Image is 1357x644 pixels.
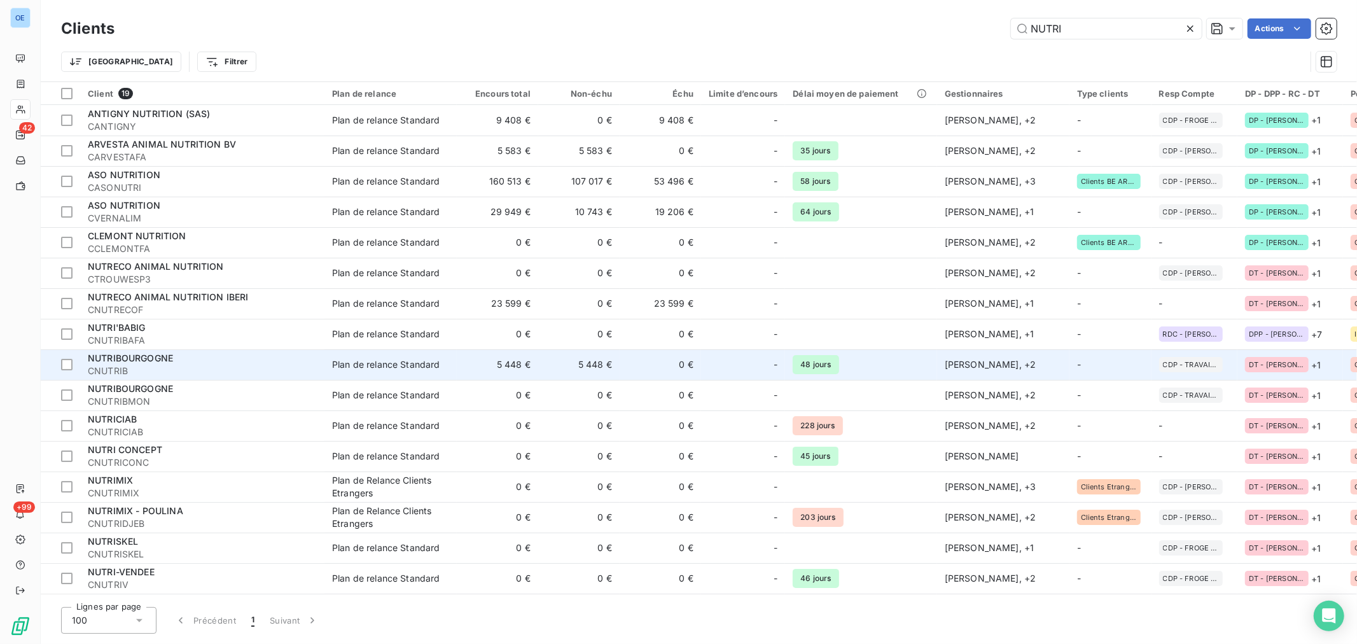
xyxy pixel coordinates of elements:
[332,358,440,371] div: Plan de relance Standard
[793,202,839,221] span: 64 jours
[793,569,839,588] span: 46 jours
[1081,514,1137,521] span: Clients Etrangers
[774,175,777,188] span: -
[1077,145,1081,156] span: -
[1163,544,1219,552] span: CDP - FROGE ROMAIN
[13,501,35,513] span: +99
[19,122,35,134] span: 42
[1249,239,1305,246] span: DP - [PERSON_NAME]
[774,206,777,218] span: -
[457,594,538,624] td: 588 €
[1163,483,1219,491] span: CDP - [PERSON_NAME]
[88,566,155,577] span: NUTRI-VENDEE
[332,206,440,218] div: Plan de relance Standard
[538,105,620,136] td: 0 €
[620,136,701,166] td: 0 €
[1311,297,1321,311] span: + 1
[1311,206,1321,219] span: + 1
[538,563,620,594] td: 0 €
[1163,208,1219,216] span: CDP - [PERSON_NAME]
[10,616,31,636] img: Logo LeanPay
[88,475,133,486] span: NUTRIMIX
[1249,422,1305,430] span: DT - [PERSON_NAME]
[88,444,162,455] span: NUTRI CONCEPT
[244,607,262,634] button: 1
[464,88,531,99] div: Encours total
[457,563,538,594] td: 0 €
[1249,178,1305,185] span: DP - [PERSON_NAME]
[332,88,449,99] div: Plan de relance
[538,533,620,563] td: 0 €
[1249,147,1305,155] span: DP - [PERSON_NAME]
[61,17,115,40] h3: Clients
[1159,88,1230,99] div: Resp Compte
[1159,298,1163,309] span: -
[793,141,838,160] span: 35 jours
[538,349,620,380] td: 5 448 €
[88,273,317,286] span: CTROUWESP3
[457,319,538,349] td: 0 €
[88,151,317,164] span: CARVESTAFA
[1081,483,1137,491] span: Clients Etrangers
[88,548,317,561] span: CNUTRISKEL
[1159,451,1163,461] span: -
[793,88,929,99] div: Délai moyen de paiement
[793,447,838,466] span: 45 jours
[88,383,173,394] span: NUTRIBOURGOGNE
[88,200,160,211] span: ASO NUTRITION
[1163,514,1219,521] span: CDP - [PERSON_NAME]
[88,353,173,363] span: NUTRIBOURGOGNE
[945,175,1062,188] div: [PERSON_NAME] , + 3
[1077,420,1081,431] span: -
[332,505,449,530] div: Plan de Relance Clients Etrangers
[546,88,612,99] div: Non-échu
[10,8,31,28] div: OE
[332,297,440,310] div: Plan de relance Standard
[88,395,317,408] span: CNUTRIBMON
[1077,298,1081,309] span: -
[332,572,440,585] div: Plan de relance Standard
[774,328,777,340] span: -
[88,426,317,438] span: CNUTRICIAB
[709,88,777,99] div: Limite d’encours
[1311,511,1321,524] span: + 1
[88,261,224,272] span: NUTRECO ANIMAL NUTRITION
[332,419,440,432] div: Plan de relance Standard
[945,419,1062,432] div: [PERSON_NAME] , + 2
[1077,573,1081,584] span: -
[538,410,620,441] td: 0 €
[774,511,777,524] span: -
[457,227,538,258] td: 0 €
[538,472,620,502] td: 0 €
[945,206,1062,218] div: [PERSON_NAME] , + 1
[1077,451,1081,461] span: -
[774,542,777,554] span: -
[1249,116,1305,124] span: DP - [PERSON_NAME]
[457,380,538,410] td: 0 €
[88,139,236,150] span: ARVESTA ANIMAL NUTRITION BV
[72,614,87,627] span: 100
[88,365,317,377] span: CNUTRIB
[1159,420,1163,431] span: -
[332,389,440,402] div: Plan de relance Standard
[1163,391,1219,399] span: CDP - TRAVAILLE PIERRE
[88,322,146,333] span: NUTRI'BABIG
[620,563,701,594] td: 0 €
[1249,452,1305,460] span: DT - [PERSON_NAME]
[538,166,620,197] td: 107 017 €
[88,414,137,424] span: NUTRICIAB
[332,144,440,157] div: Plan de relance Standard
[167,607,244,634] button: Précédent
[774,358,777,371] span: -
[620,166,701,197] td: 53 496 €
[1311,236,1321,249] span: + 1
[1249,514,1305,521] span: DT - [PERSON_NAME]
[88,578,317,591] span: CNUTRIV
[332,114,440,127] div: Plan de relance Standard
[1011,18,1202,39] input: Rechercher
[1077,88,1144,99] div: Type clients
[1163,269,1219,277] span: CDP - [PERSON_NAME]
[1311,328,1322,341] span: + 7
[457,472,538,502] td: 0 €
[88,212,317,225] span: CVERNALIM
